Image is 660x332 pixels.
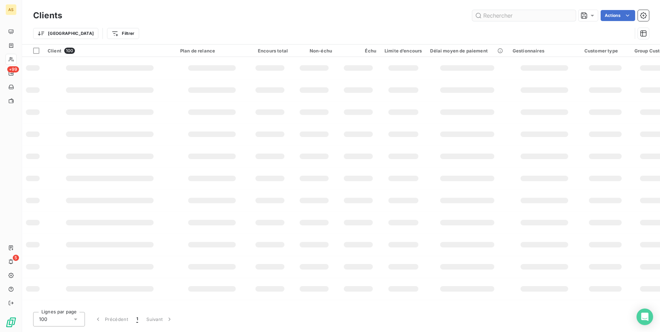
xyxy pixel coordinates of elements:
[385,48,422,53] div: Limite d’encours
[13,255,19,261] span: 5
[296,48,332,53] div: Non-échu
[513,48,576,53] div: Gestionnaires
[584,48,626,53] div: Customer type
[33,28,98,39] button: [GEOGRAPHIC_DATA]
[6,317,17,328] img: Logo LeanPay
[7,66,19,72] span: +99
[142,312,177,326] button: Suivant
[430,48,504,53] div: Délai moyen de paiement
[90,312,132,326] button: Précédent
[6,4,17,15] div: AS
[136,316,138,323] span: 1
[637,309,653,325] div: Open Intercom Messenger
[252,48,288,53] div: Encours total
[33,9,62,22] h3: Clients
[472,10,576,21] input: Rechercher
[340,48,376,53] div: Échu
[64,48,75,54] span: 100
[601,10,635,21] button: Actions
[180,48,244,53] div: Plan de relance
[107,28,139,39] button: Filtrer
[48,48,61,53] span: Client
[132,312,142,326] button: 1
[39,316,47,323] span: 100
